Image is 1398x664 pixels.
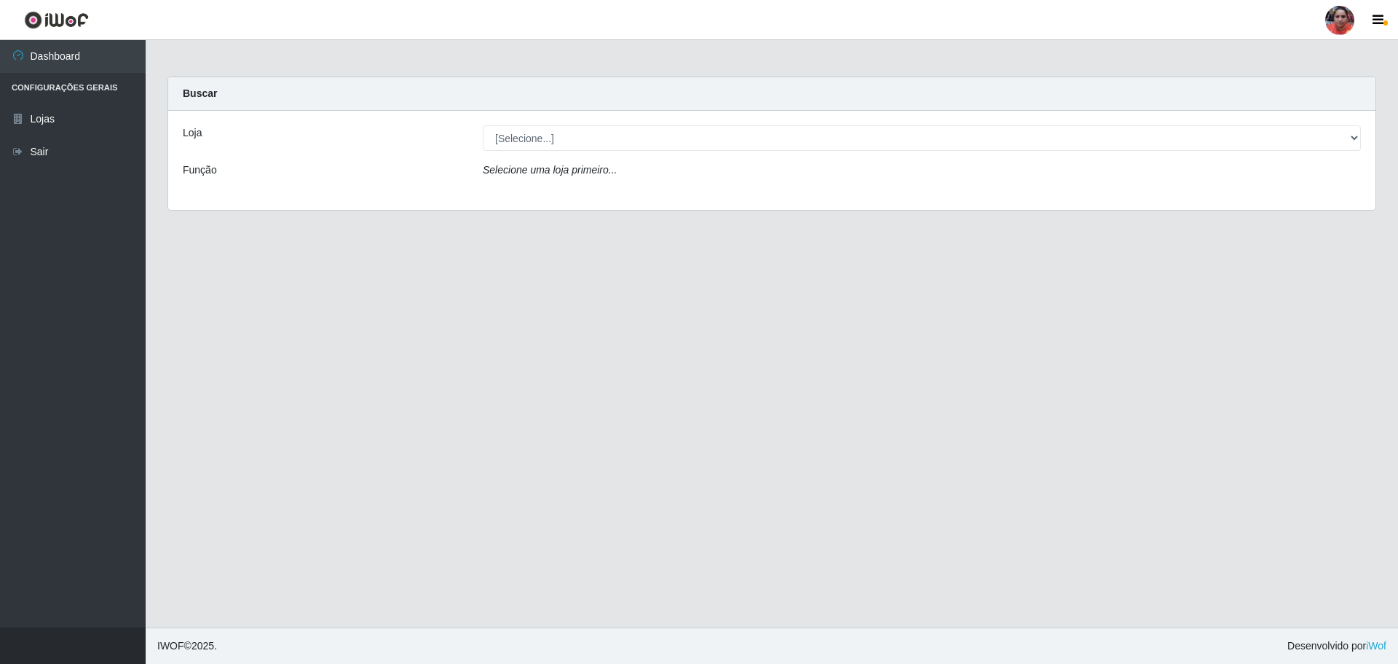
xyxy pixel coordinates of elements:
[183,163,217,178] label: Função
[157,640,184,652] span: IWOF
[1287,638,1386,654] span: Desenvolvido por
[157,638,217,654] span: © 2025 .
[1366,640,1386,652] a: iWof
[183,87,217,99] strong: Buscar
[183,125,202,141] label: Loja
[483,164,617,176] i: Selecione uma loja primeiro...
[24,11,89,29] img: CoreUI Logo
